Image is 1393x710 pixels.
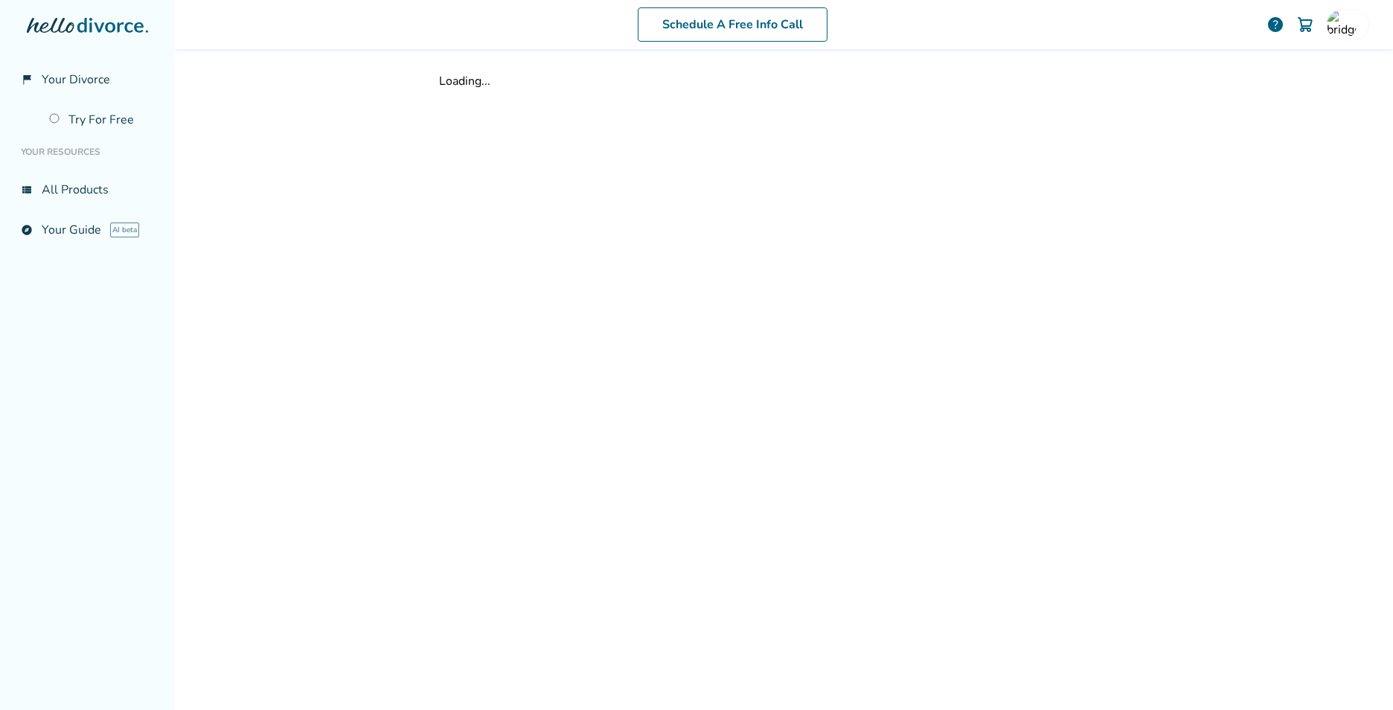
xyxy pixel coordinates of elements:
a: view_listAll Products [12,173,163,207]
a: Schedule A Free Info Call [638,7,827,42]
span: explore [21,224,33,236]
li: Your Resources [12,137,163,167]
span: view_list [21,184,33,196]
img: bridget.berg@gmail.com [1327,10,1357,39]
a: Try For Free [40,103,163,137]
span: AI beta [110,223,139,237]
a: flag_2Your Divorce [12,63,163,97]
span: Your Divorce [42,71,110,88]
div: Loading... [439,73,1130,89]
a: help [1266,16,1284,33]
a: exploreYour GuideAI beta [12,213,163,247]
img: Cart [1296,16,1314,33]
span: flag_2 [21,74,33,86]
